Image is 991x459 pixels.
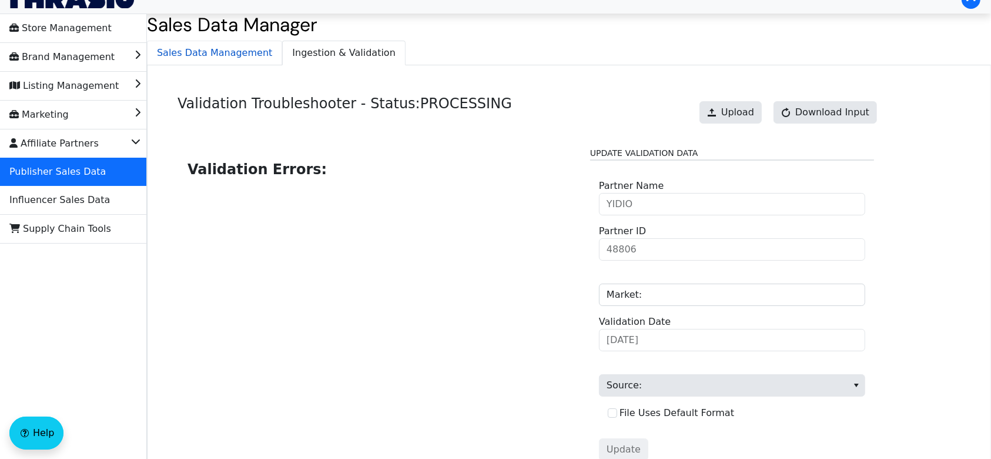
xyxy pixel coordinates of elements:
span: Help [33,426,54,440]
span: Download Input [795,105,869,119]
h4: Validation Troubleshooter - Status: PROCESSING [178,95,512,134]
span: Upload [721,105,754,119]
span: Listing Management [9,76,119,95]
span: Ingestion & Validation [283,41,405,65]
button: select [848,375,865,396]
button: Upload [699,101,762,124]
span: Publisher Sales Data [9,162,106,181]
label: Validation Date [599,315,671,329]
legend: Update Validation Data [590,147,874,161]
span: Influencer Sales Data [9,191,110,209]
span: Brand Management [9,48,115,66]
button: Help floatingactionbutton [9,417,63,450]
button: Download Input [774,101,877,124]
h2: Validation Errors: [188,159,571,180]
h2: Sales Data Manager [147,14,991,36]
span: Supply Chain Tools [9,219,111,238]
label: Partner ID [599,224,646,238]
label: Partner Name [599,179,664,193]
label: File Uses Default Format [620,407,734,418]
span: Affiliate Partners [9,134,99,153]
span: Marketing [9,105,69,124]
span: Sales Data Management [148,41,282,65]
span: Store Management [9,19,112,38]
span: Source: [599,374,865,397]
